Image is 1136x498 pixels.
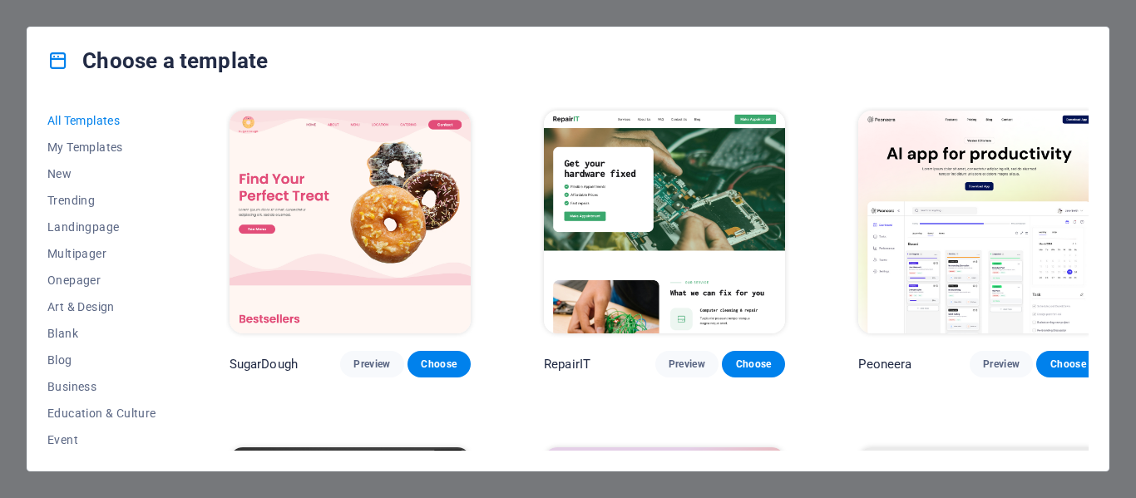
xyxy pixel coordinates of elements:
[47,114,156,127] span: All Templates
[230,111,471,333] img: SugarDough
[858,356,911,372] p: Peoneera
[353,357,390,371] span: Preview
[47,320,156,347] button: Blank
[47,141,156,154] span: My Templates
[47,247,156,260] span: Multipager
[47,433,156,446] span: Event
[340,351,403,377] button: Preview
[983,357,1020,371] span: Preview
[47,353,156,367] span: Blog
[47,194,156,207] span: Trending
[47,240,156,267] button: Multipager
[47,267,156,293] button: Onepager
[47,293,156,320] button: Art & Design
[47,373,156,400] button: Business
[970,351,1033,377] button: Preview
[47,380,156,393] span: Business
[47,187,156,214] button: Trending
[544,356,590,372] p: RepairIT
[1036,351,1099,377] button: Choose
[47,327,156,340] span: Blank
[47,160,156,187] button: New
[47,167,156,180] span: New
[47,400,156,427] button: Education & Culture
[47,214,156,240] button: Landingpage
[47,427,156,453] button: Event
[47,47,268,74] h4: Choose a template
[47,107,156,134] button: All Templates
[421,357,457,371] span: Choose
[47,407,156,420] span: Education & Culture
[1050,357,1086,371] span: Choose
[47,220,156,234] span: Landingpage
[47,347,156,373] button: Blog
[407,351,471,377] button: Choose
[655,351,719,377] button: Preview
[230,356,298,372] p: SugarDough
[735,357,772,371] span: Choose
[858,111,1099,333] img: Peoneera
[47,134,156,160] button: My Templates
[47,274,156,287] span: Onepager
[669,357,705,371] span: Preview
[544,111,785,333] img: RepairIT
[47,300,156,313] span: Art & Design
[722,351,785,377] button: Choose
